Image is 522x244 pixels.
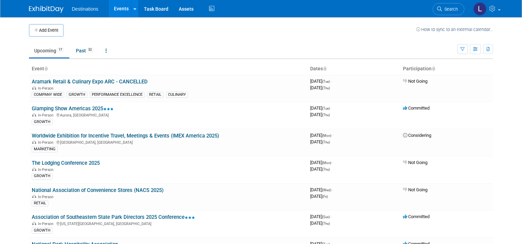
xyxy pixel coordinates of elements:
a: Worldwide Exhibition for Incentive Travel, Meetings & Events (IMEX America 2025) [32,133,219,139]
div: GROWTH [32,119,52,125]
span: (Tue) [322,80,330,83]
img: In-Person Event [32,167,36,171]
a: Upcoming17 [29,44,69,57]
span: In-Person [38,86,56,91]
a: Past32 [71,44,99,57]
a: Sort by Event Name [44,66,48,71]
div: GROWTH [32,227,52,234]
th: Event [29,63,307,75]
span: - [331,105,332,111]
span: (Thu) [322,167,330,171]
a: Search [433,3,464,15]
div: [GEOGRAPHIC_DATA], [GEOGRAPHIC_DATA] [32,139,305,145]
span: Not Going [403,160,427,165]
span: In-Person [38,167,56,172]
span: (Mon) [322,161,331,165]
span: Not Going [403,79,427,84]
span: [DATE] [310,160,333,165]
span: [DATE] [310,105,332,111]
img: In-Person Event [32,195,36,198]
span: - [332,133,333,138]
a: How to sync to an external calendar... [416,27,493,32]
div: PERFORMANCE EXCELLENCE [90,92,145,98]
span: In-Person [38,195,56,199]
img: ExhibitDay [29,6,63,13]
a: Sort by Start Date [323,66,326,71]
span: - [332,187,333,192]
a: Aramark Retail & Culinary Expo ARC - CANCELLED [32,79,148,85]
div: GROWTH [67,92,87,98]
span: Destinations [72,6,98,12]
span: Search [442,7,458,12]
div: COMPANY WIDE [32,92,64,98]
span: [DATE] [310,85,330,90]
span: [DATE] [310,194,328,199]
th: Participation [400,63,493,75]
span: Considering [403,133,431,138]
span: - [332,160,333,165]
span: [DATE] [310,221,330,226]
span: (Wed) [322,188,331,192]
div: RETAIL [32,200,48,206]
span: [DATE] [310,139,330,144]
img: In-Person Event [32,113,36,116]
img: Lauren Herod [473,2,486,16]
span: - [331,79,332,84]
span: [DATE] [310,187,333,192]
span: [DATE] [310,79,332,84]
span: 32 [86,47,94,52]
img: In-Person Event [32,140,36,144]
span: Not Going [403,187,427,192]
div: MARKETING [32,146,58,152]
span: (Sun) [322,215,330,219]
span: 17 [57,47,64,52]
span: (Fri) [322,195,328,199]
span: (Thu) [322,113,330,117]
span: (Tue) [322,106,330,110]
span: [DATE] [310,214,332,219]
div: CULINARY [166,92,188,98]
span: In-Person [38,113,56,118]
th: Dates [307,63,400,75]
span: Committed [403,105,430,111]
a: Glamping Show Americas 2025 [32,105,114,112]
span: [DATE] [310,133,333,138]
img: In-Person Event [32,222,36,225]
span: (Thu) [322,86,330,90]
span: [DATE] [310,112,330,117]
button: Add Event [29,24,63,37]
span: (Thu) [322,140,330,144]
a: Association of Southeastern State Park Directors 2025 Conference [32,214,195,220]
div: [US_STATE][GEOGRAPHIC_DATA], [GEOGRAPHIC_DATA] [32,221,305,226]
div: Aurora, [GEOGRAPHIC_DATA] [32,112,305,118]
a: The Lodging Conference 2025 [32,160,100,166]
span: [DATE] [310,166,330,172]
span: (Thu) [322,222,330,225]
span: Committed [403,214,430,219]
span: In-Person [38,222,56,226]
a: Sort by Participation Type [432,66,435,71]
div: RETAIL [147,92,164,98]
span: In-Person [38,140,56,145]
span: (Mon) [322,134,331,138]
img: In-Person Event [32,86,36,90]
a: National Association of Convenience Stores (NACS 2025) [32,187,164,193]
span: - [331,214,332,219]
div: GROWTH [32,173,52,179]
